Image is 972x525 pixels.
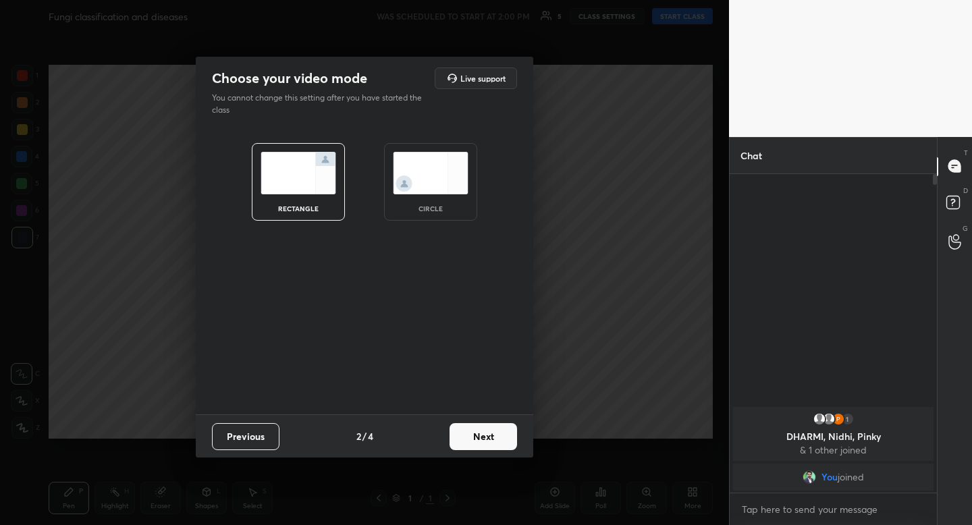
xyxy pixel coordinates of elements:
p: & 1 other joined [741,445,925,455]
h4: 2 [356,429,361,443]
button: Next [450,423,517,450]
p: DHARMI, Nidhi, Pinky [741,431,925,442]
h2: Choose your video mode [212,70,367,87]
p: T [964,148,968,158]
span: You [821,472,838,482]
p: D [963,186,968,196]
div: grid [730,404,937,493]
p: You cannot change this setting after you have started the class [212,92,431,116]
div: 1 [841,412,855,426]
img: normalScreenIcon.ae25ed63.svg [261,152,336,194]
img: 47ab5c60028d4cbc9390ff841c30a7d9.20184883_3 [832,412,845,426]
h5: Live support [460,74,506,82]
img: default.png [822,412,836,426]
img: d08d8ff8258545f9822ac8fffd9437ff.jpg [803,470,816,484]
div: circle [404,205,458,212]
h4: / [362,429,367,443]
img: circleScreenIcon.acc0effb.svg [393,152,468,194]
h4: 4 [368,429,373,443]
span: joined [838,472,864,482]
p: Chat [730,138,773,173]
p: G [963,223,968,233]
img: default.png [813,412,826,426]
div: rectangle [271,205,325,212]
button: Previous [212,423,279,450]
